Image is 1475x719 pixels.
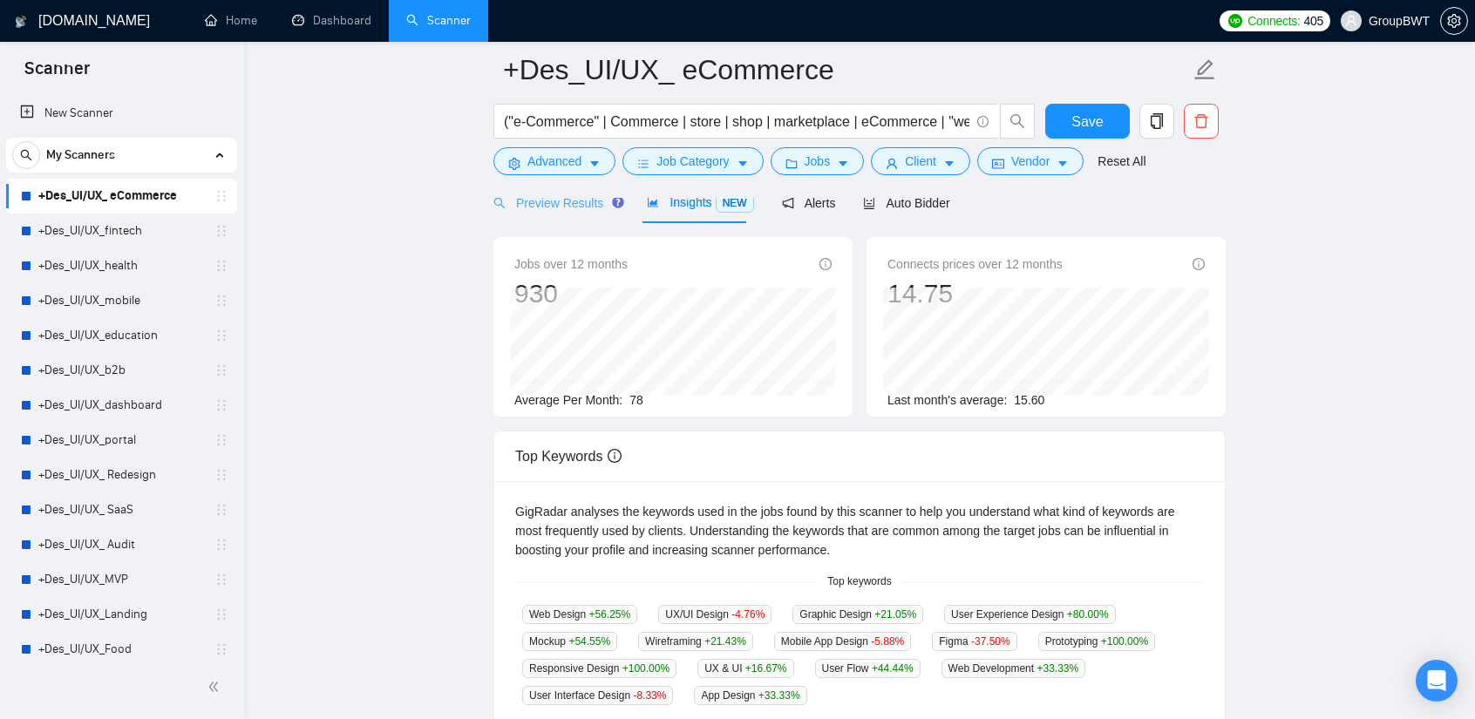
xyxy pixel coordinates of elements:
[1304,11,1323,31] span: 405
[1014,393,1044,407] span: 15.60
[694,686,806,705] span: App Design
[214,398,228,412] span: holder
[522,632,617,651] span: Mockup
[977,116,989,127] span: info-circle
[214,259,228,273] span: holder
[1184,104,1219,139] button: delete
[214,468,228,482] span: holder
[1071,111,1103,132] span: Save
[737,157,749,170] span: caret-down
[214,329,228,343] span: holder
[1037,662,1078,675] span: +33.33 %
[568,635,610,648] span: +54.55 %
[38,492,204,527] a: +Des_UI/UX_ SaaS
[38,423,204,458] a: +Des_UI/UX_portal
[1140,113,1173,129] span: copy
[207,678,225,695] span: double-left
[15,8,27,36] img: logo
[214,294,228,308] span: holder
[1185,113,1218,129] span: delete
[905,152,936,171] span: Client
[1101,635,1148,648] span: +100.00 %
[6,96,237,131] li: New Scanner
[1038,632,1155,651] span: Prototyping
[1001,113,1034,129] span: search
[10,56,104,92] span: Scanner
[38,214,204,248] a: +Des_UI/UX_fintech
[805,152,831,171] span: Jobs
[504,111,969,132] input: Search Freelance Jobs...
[214,538,228,552] span: holder
[817,573,901,590] span: Top keywords
[214,573,228,587] span: holder
[1011,152,1050,171] span: Vendor
[704,635,746,648] span: +21.43 %
[837,157,849,170] span: caret-down
[38,318,204,353] a: +Des_UI/UX_education
[815,659,921,678] span: User Flow
[13,149,39,161] span: search
[508,157,520,170] span: setting
[610,194,626,210] div: Tooltip anchor
[1193,58,1216,81] span: edit
[38,597,204,632] a: +Des_UI/UX_Landing
[792,605,923,624] span: Graphic Design
[493,197,506,209] span: search
[863,197,875,209] span: robot
[871,147,970,175] button: userClientcaret-down
[46,138,115,173] span: My Scanners
[863,196,949,210] span: Auto Bidder
[874,608,916,621] span: +21.05 %
[872,662,914,675] span: +44.44 %
[941,659,1086,678] span: Web Development
[205,13,257,28] a: homeHome
[658,605,771,624] span: UX/UI Design
[214,363,228,377] span: holder
[38,562,204,597] a: +Des_UI/UX_MVP
[633,689,666,702] span: -8.33 %
[589,608,631,621] span: +56.25 %
[629,393,643,407] span: 78
[871,635,904,648] span: -5.88 %
[38,632,204,667] a: +Des_UI/UX_Food
[785,157,798,170] span: folder
[1098,152,1145,171] a: Reset All
[782,197,794,209] span: notification
[758,689,800,702] span: +33.33 %
[12,141,40,169] button: search
[638,632,753,651] span: Wireframing
[38,458,204,492] a: +Des_UI/UX_ Redesign
[774,632,911,651] span: Mobile App Design
[745,662,787,675] span: +16.67 %
[992,157,1004,170] span: idcard
[697,659,793,678] span: UX & UI
[977,147,1084,175] button: idcardVendorcaret-down
[944,605,1115,624] span: User Experience Design
[515,431,1204,481] div: Top Keywords
[716,193,754,213] span: NEW
[1139,104,1174,139] button: copy
[493,196,619,210] span: Preview Results
[514,393,622,407] span: Average Per Month:
[38,179,204,214] a: +Des_UI/UX_ eCommerce
[214,642,228,656] span: holder
[622,662,670,675] span: +100.00 %
[943,157,955,170] span: caret-down
[214,607,228,621] span: holder
[1247,11,1300,31] span: Connects:
[637,157,649,170] span: bars
[656,152,729,171] span: Job Category
[588,157,601,170] span: caret-down
[38,388,204,423] a: +Des_UI/UX_dashboard
[608,449,622,463] span: info-circle
[493,147,615,175] button: settingAdvancedcaret-down
[214,503,228,517] span: holder
[522,659,676,678] span: Responsive Design
[887,254,1063,274] span: Connects prices over 12 months
[1345,15,1357,27] span: user
[38,283,204,318] a: +Des_UI/UX_mobile
[887,277,1063,310] div: 14.75
[886,157,898,170] span: user
[1045,104,1130,139] button: Save
[1057,157,1069,170] span: caret-down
